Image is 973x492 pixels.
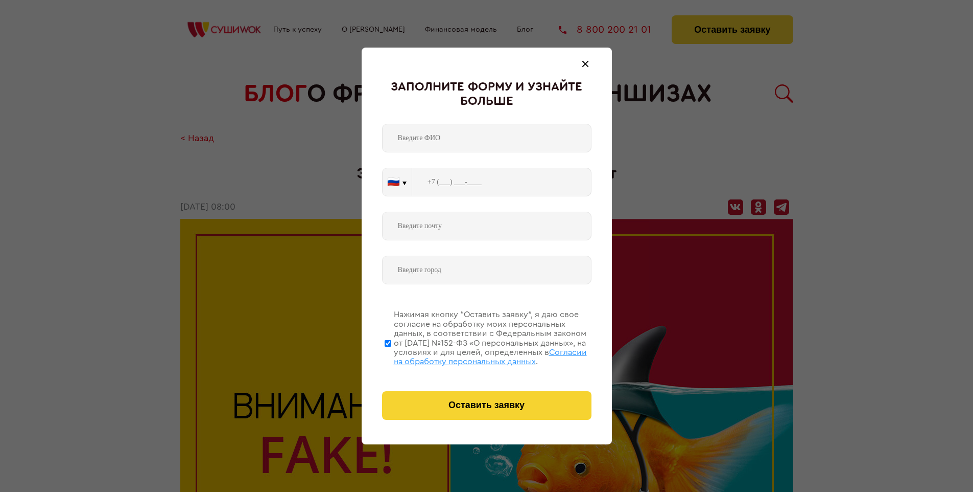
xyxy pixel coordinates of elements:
[382,212,591,240] input: Введите почту
[394,310,591,366] div: Нажимая кнопку “Оставить заявку”, я даю свое согласие на обработку моих персональных данных, в со...
[382,256,591,284] input: Введите город
[412,168,591,196] input: +7 (___) ___-____
[382,391,591,420] button: Оставить заявку
[382,80,591,108] div: Заполните форму и узнайте больше
[382,124,591,152] input: Введите ФИО
[394,348,587,366] span: Согласии на обработку персональных данных
[383,168,412,196] button: 🇷🇺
